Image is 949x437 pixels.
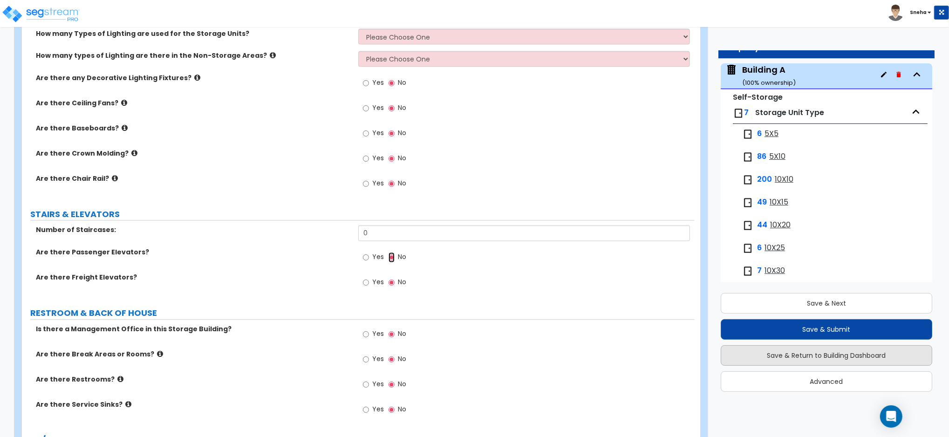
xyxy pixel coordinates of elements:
label: Are there Freight Elevators? [36,273,351,282]
label: Are there Ceiling Fans? [36,99,351,108]
i: click for more info! [112,175,118,182]
div: Building A [742,64,796,88]
span: 10X20 [770,220,791,231]
button: Save & Return to Building Dashboard [721,345,932,366]
label: Are there Break Areas or Rooms? [36,350,351,359]
img: logo_pro_r.png [1,5,81,23]
input: Yes [363,78,369,89]
span: 86 [757,151,766,162]
span: Yes [372,405,384,414]
input: No [389,278,395,288]
span: No [398,129,406,138]
span: No [398,103,406,113]
label: Are there Restrooms? [36,375,351,384]
span: No [398,179,406,188]
span: No [398,405,406,414]
img: avatar.png [888,5,904,21]
input: No [389,253,395,263]
input: Yes [363,355,369,365]
span: No [398,380,406,389]
span: Storage Unit Type [755,107,824,118]
i: click for more info! [270,52,276,59]
small: ( 100 % ownership) [742,78,796,87]
span: 10X10 [775,174,793,185]
img: door.png [742,197,753,208]
input: No [389,129,395,139]
span: Yes [372,179,384,188]
img: door.png [742,220,753,231]
input: Yes [363,154,369,164]
input: No [389,103,395,114]
input: No [389,154,395,164]
span: 49 [757,197,767,208]
span: Yes [372,329,384,339]
span: Yes [372,129,384,138]
span: No [398,355,406,364]
input: No [389,78,395,89]
span: No [398,78,406,88]
label: Are there Crown Molding? [36,149,351,158]
label: STAIRS & ELEVATORS [30,209,695,221]
img: door.png [742,243,753,254]
span: 44 [757,220,767,231]
span: Yes [372,355,384,364]
button: Save & Next [721,293,932,314]
input: Yes [363,129,369,139]
span: 7 [744,107,749,118]
i: click for more info! [194,75,200,82]
input: No [389,405,395,415]
small: Self-Storage [733,92,783,102]
span: Yes [372,103,384,113]
span: Yes [372,380,384,389]
label: Number of Staircases: [36,225,351,235]
span: No [398,278,406,287]
span: 200 [757,174,772,185]
img: door.png [742,129,753,140]
img: door.png [742,151,753,163]
input: Yes [363,405,369,415]
span: No [398,329,406,339]
span: 10X25 [765,243,785,253]
button: Save & Submit [721,319,932,340]
input: Yes [363,103,369,114]
input: Yes [363,380,369,390]
button: Advanced [721,371,932,392]
span: No [398,253,406,262]
input: Yes [363,179,369,189]
input: No [389,355,395,365]
span: Yes [372,278,384,287]
i: click for more info! [117,376,123,383]
label: Are there any Decorative Lighting Fixtures? [36,74,351,83]
b: Sneha [910,9,927,16]
i: click for more info! [131,150,137,157]
label: Are there Chair Rail? [36,174,351,184]
input: Yes [363,329,369,340]
span: 10X30 [765,266,785,276]
span: Yes [372,78,384,88]
span: 6 [757,129,762,139]
input: No [389,179,395,189]
img: door.png [742,266,753,277]
input: Yes [363,278,369,288]
img: building.svg [725,64,737,76]
label: How many types of Lighting are there in the Non-Storage Areas? [36,51,351,61]
span: 7 [757,266,762,276]
span: Building A [725,64,796,88]
label: How many Types of Lighting are used for the Storage Units? [36,29,351,38]
i: click for more info! [122,125,128,132]
img: door.png [733,108,744,119]
span: Yes [372,253,384,262]
input: No [389,329,395,340]
input: No [389,380,395,390]
img: door.png [742,174,753,185]
i: click for more info! [121,100,127,107]
i: click for more info! [157,351,163,358]
span: 6 [757,243,762,253]
i: click for more info! [125,401,131,408]
label: Are there Service Sinks? [36,400,351,410]
span: No [398,154,406,163]
div: Open Intercom Messenger [880,405,902,428]
label: RESTROOM & BACK OF HOUSE [30,307,695,320]
span: 5X10 [769,151,785,162]
label: Are there Passenger Elevators? [36,248,351,257]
